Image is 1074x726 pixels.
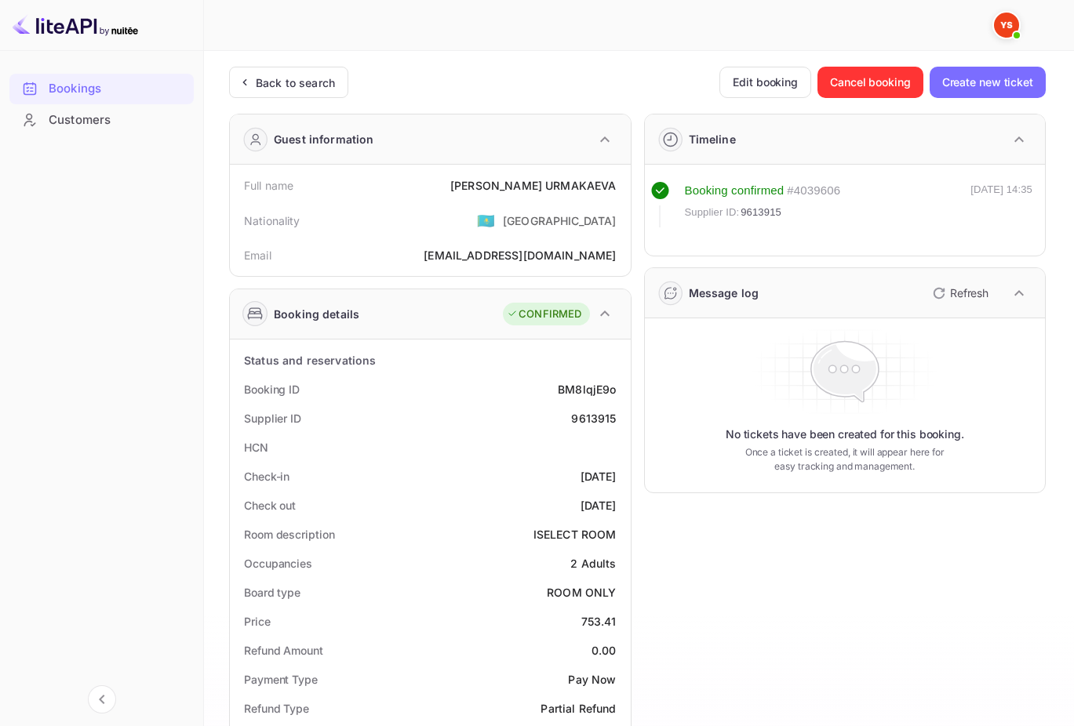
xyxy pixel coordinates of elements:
div: 2 Adults [570,555,616,572]
button: Create new ticket [930,67,1046,98]
div: Pay Now [568,671,616,688]
div: Timeline [689,131,736,147]
div: [DATE] 14:35 [970,182,1032,227]
p: Once a ticket is created, it will appear here for easy tracking and management. [738,445,952,474]
button: Collapse navigation [88,685,116,713]
div: [DATE] [581,468,617,485]
div: [GEOGRAPHIC_DATA] [503,212,617,229]
div: Room description [244,526,334,543]
div: Bookings [49,80,186,98]
div: Booking details [274,306,359,322]
div: HCN [244,439,268,456]
div: [PERSON_NAME] URMAKAEVA [450,177,616,194]
div: CONFIRMED [507,307,581,322]
div: Payment Type [244,671,318,688]
button: Edit booking [719,67,811,98]
div: Booking confirmed [685,182,785,200]
div: Nationality [244,212,300,229]
span: United States [477,206,495,234]
div: Check-in [244,468,289,485]
img: LiteAPI logo [13,13,138,38]
div: Status and reservations [244,352,376,368]
div: Price [244,613,271,630]
p: No tickets have been created for this booking. [726,427,964,442]
div: Email [244,247,271,263]
div: Guest information [274,131,374,147]
div: 9613915 [571,410,616,427]
a: Customers [9,105,194,134]
span: Supplier ID: [685,205,740,220]
div: Back to search [256,74,335,91]
div: Customers [49,111,186,129]
div: [DATE] [581,497,617,514]
div: Refund Type [244,700,309,717]
button: Refresh [923,281,995,306]
div: Occupancies [244,555,312,572]
div: Refund Amount [244,642,323,659]
div: [EMAIL_ADDRESS][DOMAIN_NAME] [424,247,616,263]
div: BM8lqjE9o [558,381,616,397]
div: 0.00 [592,642,617,659]
div: Customers [9,105,194,136]
div: ROOM ONLY [547,584,616,601]
img: Yandex Support [994,13,1019,38]
div: Check out [244,497,296,514]
div: ISELECT ROOM [533,526,617,543]
div: Board type [244,584,300,601]
div: Booking ID [244,381,300,397]
div: Bookings [9,74,194,104]
div: Full name [244,177,293,194]
div: # 4039606 [787,182,840,200]
span: 9613915 [741,205,781,220]
div: Message log [689,285,759,301]
div: 753.41 [581,613,617,630]
p: Refresh [950,285,988,301]
button: Cancel booking [817,67,923,98]
div: Partial Refund [541,700,616,717]
a: Bookings [9,74,194,103]
div: Supplier ID [244,410,301,427]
